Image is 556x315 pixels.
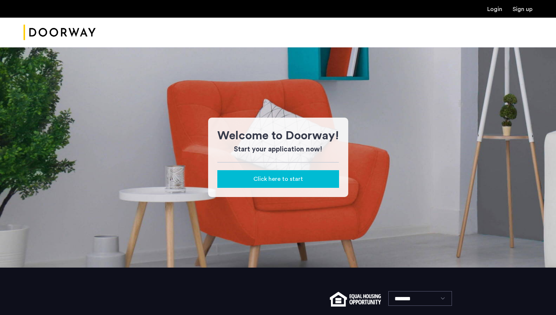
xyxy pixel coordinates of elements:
[217,144,339,155] h3: Start your application now!
[330,292,381,307] img: equal-housing.png
[253,175,303,183] span: Click here to start
[513,6,532,12] a: Registration
[217,127,339,144] h1: Welcome to Doorway!
[487,6,502,12] a: Login
[217,170,339,188] button: button
[24,19,96,46] img: logo
[24,19,96,46] a: Cazamio Logo
[388,291,452,306] select: Language select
